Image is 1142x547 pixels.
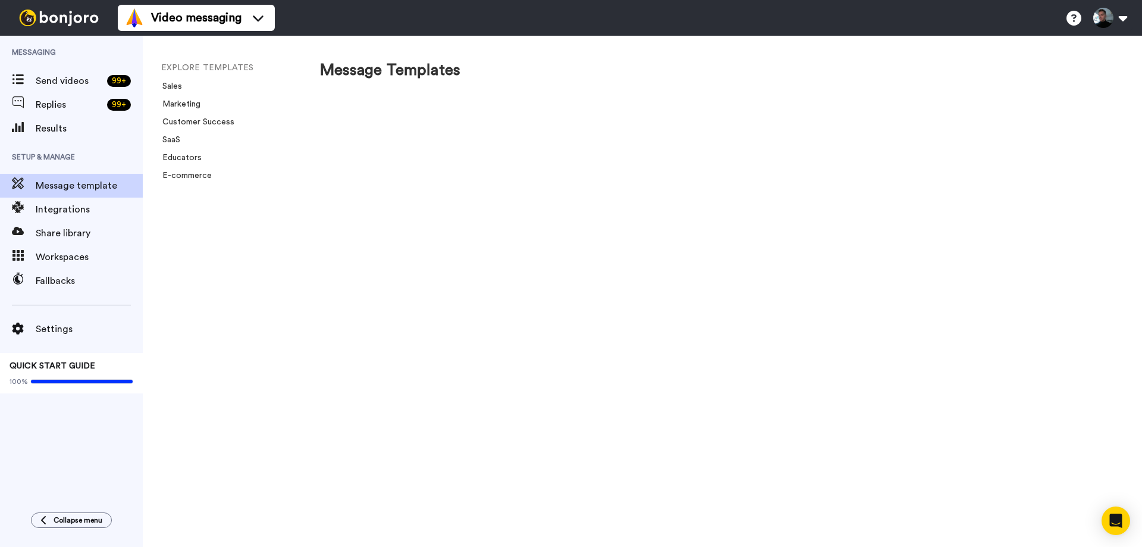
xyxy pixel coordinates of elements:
[31,512,112,528] button: Collapse menu
[107,99,131,111] div: 99 +
[125,8,144,27] img: vm-color.svg
[10,362,95,370] span: QUICK START GUIDE
[107,75,131,87] div: 99 +
[155,136,180,144] a: SaaS
[36,250,143,264] span: Workspaces
[10,377,28,386] span: 100%
[36,202,143,217] span: Integrations
[161,62,322,74] li: EXPLORE TEMPLATES
[36,121,143,136] span: Results
[320,60,906,82] div: Message Templates
[36,322,143,336] span: Settings
[36,74,102,88] span: Send videos
[36,98,102,112] span: Replies
[36,179,143,193] span: Message template
[155,154,202,162] a: Educators
[155,118,234,126] a: Customer Success
[151,10,241,26] span: Video messaging
[14,10,103,26] img: bj-logo-header-white.svg
[155,100,200,108] a: Marketing
[54,515,102,525] span: Collapse menu
[36,274,143,288] span: Fallbacks
[155,171,212,180] a: E-commerce
[155,82,182,90] a: Sales
[1102,507,1130,535] div: Open Intercom Messenger
[36,226,143,240] span: Share library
